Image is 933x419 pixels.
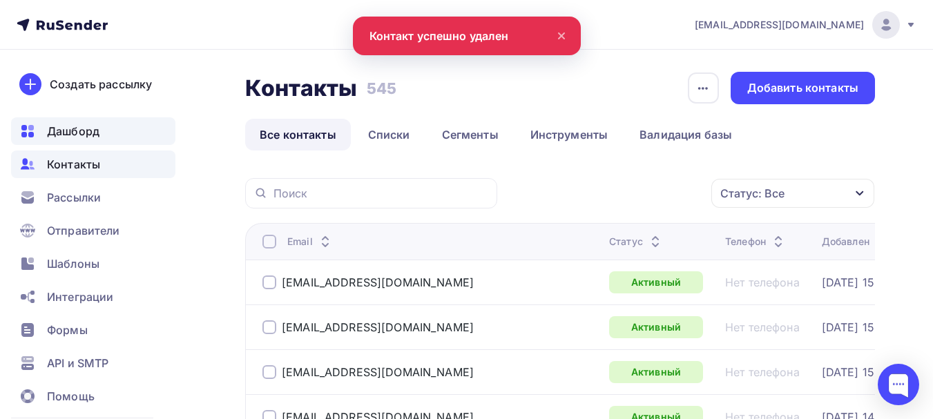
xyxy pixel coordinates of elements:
[47,222,120,239] span: Отправители
[245,75,357,102] h2: Контакты
[609,271,703,293] a: Активный
[609,361,703,383] a: Активный
[822,365,892,379] a: [DATE] 15:34
[11,316,175,344] a: Формы
[287,235,334,249] div: Email
[695,11,916,39] a: [EMAIL_ADDRESS][DOMAIN_NAME]
[725,320,800,334] a: Нет телефона
[711,178,875,208] button: Статус: Все
[47,156,100,173] span: Контакты
[47,322,88,338] span: Формы
[47,123,99,139] span: Дашборд
[11,117,175,145] a: Дашборд
[822,235,890,249] div: Добавлен
[720,185,785,202] div: Статус: Все
[47,289,113,305] span: Интеграции
[11,150,175,178] a: Контакты
[609,316,703,338] a: Активный
[367,79,396,98] h3: 545
[47,388,95,405] span: Помощь
[11,217,175,244] a: Отправители
[245,119,351,150] a: Все контакты
[282,320,474,334] a: [EMAIL_ADDRESS][DOMAIN_NAME]
[822,320,892,334] a: [DATE] 15:44
[725,275,800,289] a: Нет телефона
[47,355,108,371] span: API и SMTP
[282,365,474,379] a: [EMAIL_ADDRESS][DOMAIN_NAME]
[747,80,858,96] div: Добавить контакты
[725,235,787,249] div: Телефон
[47,189,101,206] span: Рассылки
[516,119,623,150] a: Инструменты
[354,119,425,150] a: Списки
[50,76,152,92] div: Создать рассылку
[725,365,800,379] a: Нет телефона
[282,275,474,289] a: [EMAIL_ADDRESS][DOMAIN_NAME]
[609,235,664,249] div: Статус
[822,275,892,289] a: [DATE] 15:33
[11,250,175,277] a: Шаблоны
[273,186,489,201] input: Поиск
[47,255,99,272] span: Шаблоны
[11,184,175,211] a: Рассылки
[427,119,513,150] a: Сегменты
[625,119,747,150] a: Валидация базы
[695,18,864,32] span: [EMAIL_ADDRESS][DOMAIN_NAME]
